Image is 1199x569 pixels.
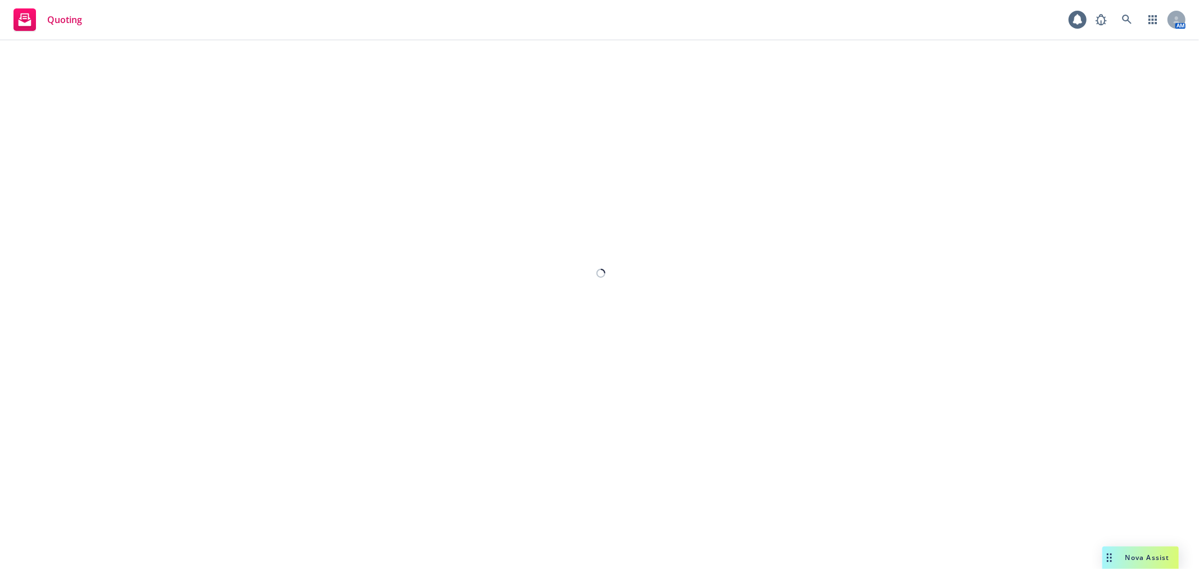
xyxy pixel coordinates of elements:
span: Quoting [47,15,82,24]
span: Nova Assist [1125,553,1170,562]
a: Switch app [1142,8,1164,31]
a: Quoting [9,4,87,35]
a: Report a Bug [1090,8,1112,31]
div: Drag to move [1102,547,1116,569]
a: Search [1116,8,1138,31]
button: Nova Assist [1102,547,1179,569]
